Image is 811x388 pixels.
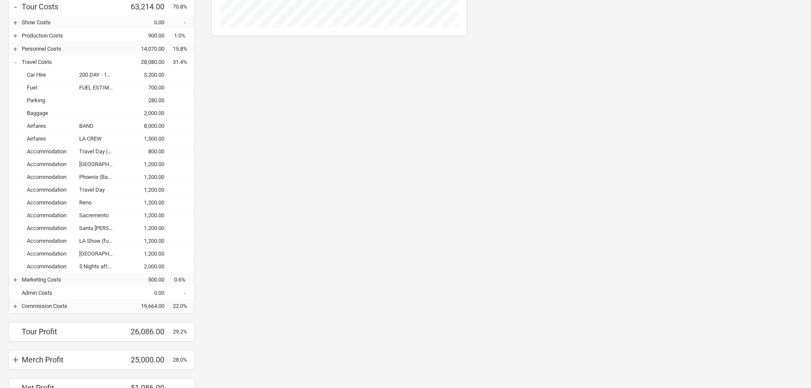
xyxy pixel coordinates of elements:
div: 2,000.00 [122,110,173,116]
div: 5 Nights after Mexico [79,263,122,270]
div: Airfares [22,135,79,142]
div: 0.6% [173,276,194,283]
div: 1,200.00 [122,187,173,193]
div: 3,200.00 [122,72,173,78]
div: BAND [79,123,122,129]
div: Airfares [22,123,79,129]
div: 15.8% [173,46,194,52]
div: 19,664.00 [122,303,173,309]
div: 14,070.00 [122,46,173,52]
div: Marketing Costs [22,276,122,283]
div: Personnel Costs [22,46,122,52]
div: + [9,18,22,27]
div: Sacremento [79,212,122,218]
div: 500.00 [122,276,173,283]
div: 1,200.00 [122,250,173,257]
div: 800.00 [122,148,173,155]
div: Accommodation [22,174,79,180]
div: + [9,302,22,310]
div: 25,000.00 [122,355,173,364]
div: Commission Costs [22,303,122,309]
div: 900.00 [122,32,173,39]
div: Travel Day [79,187,122,193]
div: - [9,58,22,66]
div: 1,200.00 [122,161,173,167]
div: 700.00 [122,84,173,91]
div: - [173,19,194,26]
div: 0.00 [122,19,173,26]
div: 1,200.00 [122,238,173,244]
div: Baggage [22,110,122,116]
div: Accommodation [22,212,79,218]
div: Santa Cruz [79,225,122,231]
div: + [9,276,22,284]
div: Accommodation [22,199,79,206]
div: 26,086.00 [122,327,173,336]
div: 22.0% [173,303,194,309]
div: Accommodation [22,238,79,244]
div: Admin Costs [22,290,122,296]
div: 8,000.00 [122,123,173,129]
div: Tour Costs [22,2,122,11]
div: 70.8% [173,3,194,10]
div: LA CREW [79,135,122,142]
div: + [9,354,22,366]
div: San Diego (full crew) [79,161,122,167]
div: 28,080.00 [122,59,173,65]
div: 1,500.00 [122,135,173,142]
div: 31.4% [173,59,194,65]
div: Production Costs [22,32,122,39]
div: 28.0% [173,356,194,363]
div: Tour Profit [22,327,122,336]
div: - [9,1,22,13]
div: Reno [79,199,122,206]
div: 63,214.00 [122,2,173,11]
div: Car Hire [22,72,79,78]
div: LA Show (full crew) [79,238,122,244]
div: Accommodation [22,187,79,193]
div: 0.00 [122,290,173,296]
div: 200 DAY - 12 SEATER [79,72,122,78]
div: Accommodation [22,225,79,231]
div: Phoenix (Band + 3 crew) [79,174,122,180]
div: Travel Day (LA Arrival - band) [79,148,122,155]
div: 280.00 [122,97,173,103]
div: Show Costs [22,19,122,26]
div: Accommodation [22,161,79,167]
div: Fuel [22,84,79,91]
div: 1,200.00 [122,199,173,206]
div: Accommodation [22,263,79,270]
div: FUEL ESTIMATE [79,84,122,91]
div: 1.0% [173,32,194,39]
div: 2,000.00 [122,263,173,270]
div: 29.2% [173,328,194,335]
div: Parking [22,97,122,103]
div: Merch Profit [22,355,122,364]
div: 1,200.00 [122,174,173,180]
div: 1,200.00 [122,212,173,218]
div: Accommodation [22,148,79,155]
div: - [173,290,194,296]
div: Accommodation [22,250,79,257]
div: Mexico [79,250,122,257]
div: + [9,32,22,40]
div: Travel Costs [22,59,122,65]
div: 1,200.00 [122,225,173,231]
div: + [9,45,22,53]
